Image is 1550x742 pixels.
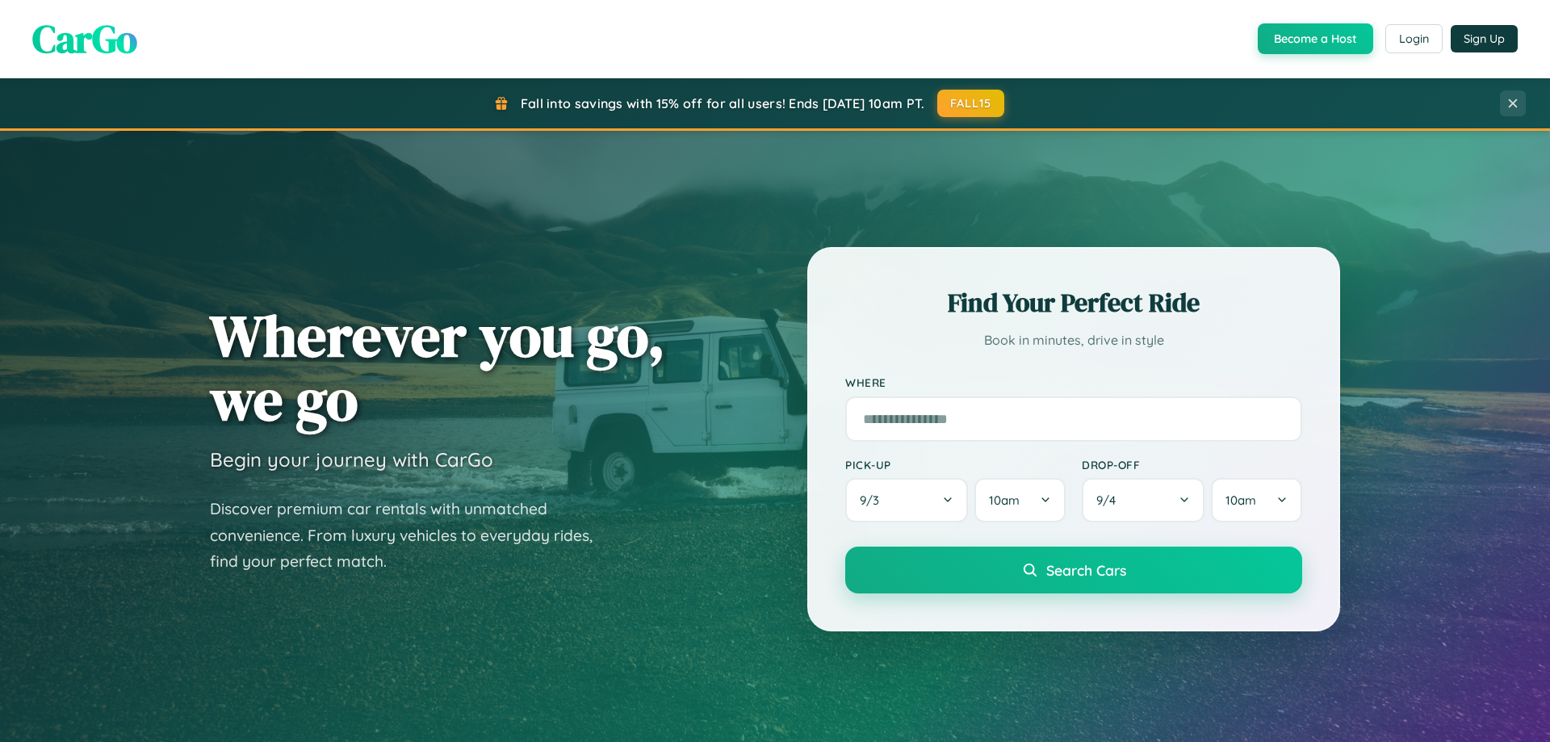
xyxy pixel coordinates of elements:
[1211,478,1302,522] button: 10am
[210,447,493,472] h3: Begin your journey with CarGo
[1096,493,1124,508] span: 9 / 4
[1046,561,1126,579] span: Search Cars
[1225,493,1256,508] span: 10am
[1082,458,1302,472] label: Drop-off
[845,376,1302,390] label: Where
[845,458,1066,472] label: Pick-up
[1451,25,1518,52] button: Sign Up
[521,95,925,111] span: Fall into savings with 15% off for all users! Ends [DATE] 10am PT.
[845,329,1302,352] p: Book in minutes, drive in style
[1258,23,1373,54] button: Become a Host
[1385,24,1443,53] button: Login
[845,547,1302,593] button: Search Cars
[989,493,1020,508] span: 10am
[32,12,137,65] span: CarGo
[845,478,968,522] button: 9/3
[1082,478,1204,522] button: 9/4
[210,304,665,431] h1: Wherever you go, we go
[210,496,614,575] p: Discover premium car rentals with unmatched convenience. From luxury vehicles to everyday rides, ...
[860,493,887,508] span: 9 / 3
[937,90,1005,117] button: FALL15
[974,478,1066,522] button: 10am
[845,285,1302,321] h2: Find Your Perfect Ride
